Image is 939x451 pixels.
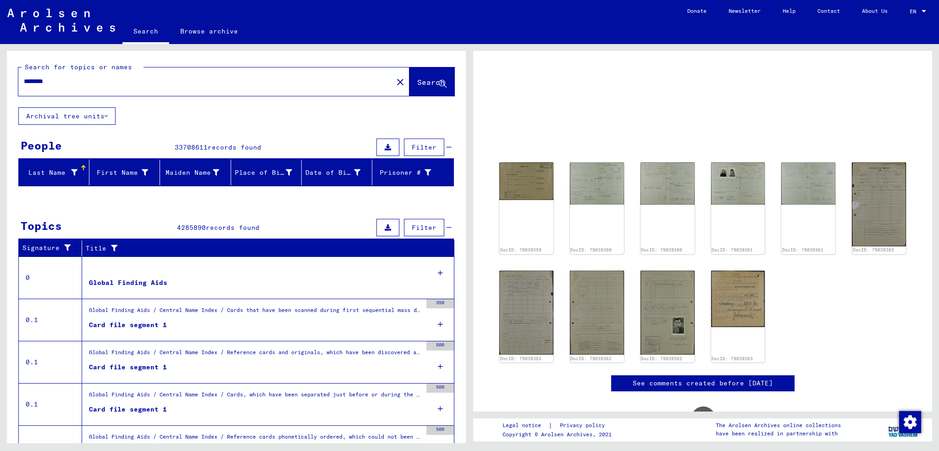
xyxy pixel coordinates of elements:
[376,165,442,180] div: Prisoner #
[899,411,921,433] img: Change consent
[93,165,160,180] div: First Name
[175,143,208,151] span: 33708611
[206,223,260,232] span: records found
[570,247,612,252] a: DocID: 79039360
[712,356,753,361] a: DocID: 79039363
[19,160,89,185] mat-header-cell: Last Name
[86,244,436,253] div: Title
[395,77,406,88] mat-icon: close
[305,168,360,178] div: Date of Birth
[409,67,454,96] button: Search
[372,160,453,185] mat-header-cell: Prisoner #
[19,299,82,341] td: 0.1
[169,20,249,42] a: Browse archive
[235,165,304,180] div: Place of Birth
[499,162,553,200] img: 001.jpg
[412,143,436,151] span: Filter
[552,421,616,430] a: Privacy policy
[160,160,231,185] mat-header-cell: Maiden Name
[391,72,409,91] button: Clear
[22,168,77,178] div: Last Name
[22,243,75,253] div: Signature
[21,137,62,154] div: People
[305,165,372,180] div: Date of Birth
[417,78,445,87] span: Search
[716,421,841,429] p: The Arolsen Archives online collections
[570,162,624,205] img: 001.jpg
[89,433,422,445] div: Global Finding Aids / Central Name Index / Reference cards phonetically ordered, which could not ...
[426,384,454,393] div: 500
[852,162,906,246] img: 001.jpg
[853,247,894,252] a: DocID: 79039362
[235,168,292,178] div: Place of Birth
[89,160,160,185] mat-header-cell: First Name
[89,390,422,403] div: Global Finding Aids / Central Name Index / Cards, which have been separated just before or during...
[19,383,82,425] td: 0.1
[641,247,682,252] a: DocID: 79039360
[910,8,920,15] span: EN
[86,241,445,256] div: Title
[641,271,695,355] img: 004.jpg
[89,405,167,414] div: Card file segment 1
[21,217,62,234] div: Topics
[164,165,230,180] div: Maiden Name
[122,20,169,44] a: Search
[716,429,841,438] p: have been realized in partnership with
[89,362,167,372] div: Card file segment 1
[22,241,84,256] div: Signature
[426,341,454,351] div: 500
[641,356,682,361] a: DocID: 79039362
[426,426,454,435] div: 500
[503,421,548,430] a: Legal notice
[500,247,541,252] a: DocID: 79039359
[886,418,921,441] img: yv_logo.png
[633,379,773,388] a: See comments created before [DATE]
[18,107,116,125] button: Archival tree units
[404,219,444,236] button: Filter
[25,63,132,71] mat-label: Search for topics or names
[500,356,541,361] a: DocID: 79039362
[89,348,422,361] div: Global Finding Aids / Central Name Index / Reference cards and originals, which have been discove...
[376,168,431,178] div: Prisoner #
[89,278,167,288] div: Global Finding Aids
[89,320,167,330] div: Card file segment 1
[641,162,695,205] img: 002.jpg
[412,223,436,232] span: Filter
[93,168,148,178] div: First Name
[570,271,624,355] img: 003.jpg
[712,247,753,252] a: DocID: 79039361
[711,162,765,205] img: 001.jpg
[164,168,219,178] div: Maiden Name
[503,430,616,439] p: Copyright © Arolsen Archives, 2021
[7,9,115,32] img: Arolsen_neg.svg
[231,160,302,185] mat-header-cell: Place of Birth
[781,162,835,205] img: 002.jpg
[426,299,454,308] div: 350
[782,247,823,252] a: DocID: 79039361
[19,341,82,383] td: 0.1
[503,421,616,430] div: |
[208,143,261,151] span: records found
[22,165,89,180] div: Last Name
[570,356,612,361] a: DocID: 79039362
[499,271,553,355] img: 002.jpg
[19,256,82,299] td: 0
[177,223,206,232] span: 4285890
[711,271,765,327] img: 001.jpg
[89,306,422,319] div: Global Finding Aids / Central Name Index / Cards that have been scanned during first sequential m...
[404,139,444,156] button: Filter
[302,160,372,185] mat-header-cell: Date of Birth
